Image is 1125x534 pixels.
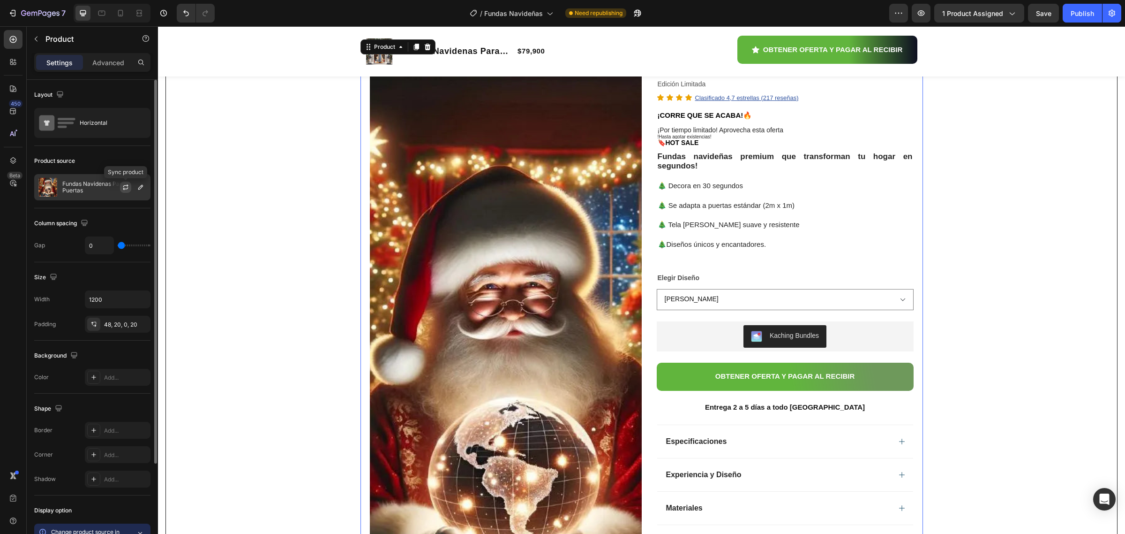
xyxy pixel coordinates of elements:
[34,89,66,101] div: Layout
[34,506,72,515] div: Display option
[500,175,637,183] span: 🎄 Se adapta a puertas estándar (2m x 1m)
[104,374,148,382] div: Add...
[585,299,668,321] button: Kaching Bundles
[80,112,137,134] div: Horizontal
[61,8,66,19] p: 7
[177,4,215,23] div: Undo/Redo
[45,33,125,45] p: Product
[500,85,594,93] strong: ¡CORRE QUE SE ACABA!🔥
[547,377,707,385] strong: Entrega 2 a 5 días a todo [GEOGRAPHIC_DATA]
[34,475,56,483] div: Shadow
[34,295,50,304] div: Width
[500,113,541,120] span: 🔖
[34,217,90,230] div: Column spacing
[557,346,697,354] span: OBTENER OFERTA Y PAGAR AL RECIBIR
[1063,4,1102,23] button: Publish
[500,101,755,114] p: !Hasta agotar existencias!
[92,58,124,68] p: Advanced
[85,291,150,308] input: Auto
[500,54,548,61] span: Edición Limitada
[158,26,1125,534] iframe: Design area
[38,178,57,197] img: product feature img
[508,444,584,452] span: Experiencia y Diseño
[499,336,756,365] button: <p><span style="font-size:15px;">OBTENER OFERTA Y PAGAR AL RECIBIR</span></p>
[593,305,604,316] img: KachingBundles.png
[500,100,625,107] span: ¡Por tiempo limitado! Aprovecha esta oferta
[942,8,1003,18] span: 1 product assigned
[500,194,642,202] span: 🎄 Tela [PERSON_NAME] suave y resistente
[104,320,148,329] div: 48, 20, 0, 20
[500,214,608,222] span: 🎄Diseños únicos y encantadores.
[484,8,543,18] span: Fundas Navideñas
[499,245,542,259] legend: Elegir Diseño
[34,403,64,415] div: Shape
[612,305,661,314] div: Kaching Bundles
[4,4,70,23] button: 7
[34,271,59,284] div: Size
[575,9,622,17] span: Need republishing
[500,126,755,145] strong: Fundas navideñas premium que transforman tu hogar en segundos!
[46,58,73,68] p: Settings
[508,478,545,486] span: Materiales
[537,68,641,75] u: Clasificado 4,7 estrellas (217 reseñas)
[1036,9,1051,17] span: Save
[34,320,56,328] div: Padding
[104,427,148,435] div: Add...
[34,450,53,459] div: Corner
[480,8,482,18] span: /
[104,475,148,484] div: Add...
[9,100,22,107] div: 450
[34,373,49,381] div: Color
[34,426,52,435] div: Border
[34,350,80,362] div: Background
[508,411,569,419] strong: Especificaciones
[104,451,148,459] div: Add...
[1093,488,1116,511] div: Open Intercom Messenger
[7,172,22,179] div: Beta
[508,113,541,120] strong: HOT SALE
[1071,8,1094,18] div: Publish
[1028,4,1059,23] button: Save
[85,237,113,254] input: Auto
[34,157,75,165] div: Product source
[934,4,1024,23] button: 1 product assigned
[214,16,239,25] div: Product
[500,155,585,163] span: 🎄 Decora en 30 segundos
[62,181,146,194] p: Fundas Navidenas Para Puertas
[34,241,45,250] div: Gap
